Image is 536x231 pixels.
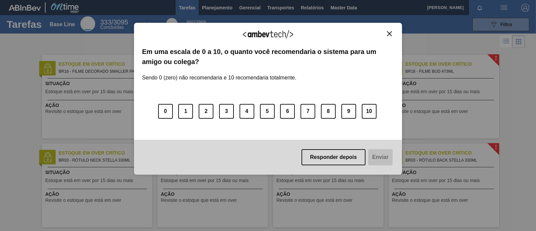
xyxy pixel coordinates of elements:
img: Close [387,31,392,36]
button: 4 [240,104,254,119]
button: 8 [321,104,336,119]
img: Logo Ambevtech [243,30,293,39]
label: Sendo 0 (zero) não recomendaria e 10 recomendaria totalmente. [142,67,296,81]
label: Em uma escala de 0 a 10, o quanto você recomendaria o sistema para um amigo ou colega? [142,47,394,67]
button: Close [385,31,394,37]
button: 7 [300,104,315,119]
button: 10 [362,104,377,119]
button: 5 [260,104,275,119]
button: Responder depois [301,149,366,165]
button: 0 [158,104,173,119]
button: 1 [178,104,193,119]
button: 6 [280,104,295,119]
button: 9 [341,104,356,119]
button: 3 [219,104,234,119]
button: 2 [199,104,213,119]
